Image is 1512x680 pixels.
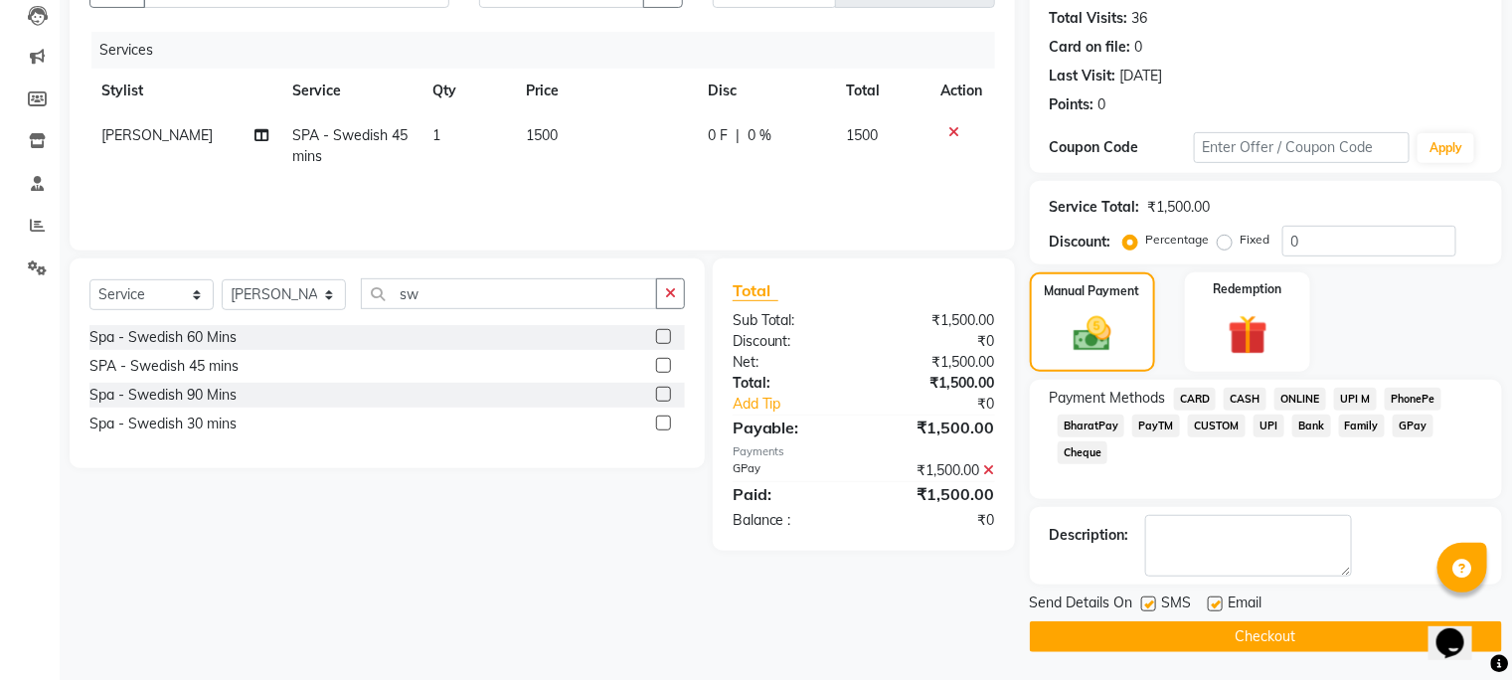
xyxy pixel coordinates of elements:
[1229,593,1262,617] span: Email
[89,69,280,113] th: Stylist
[89,327,237,348] div: Spa - Swedish 60 Mins
[1274,388,1326,411] span: ONLINE
[1058,415,1125,437] span: BharatPay
[718,331,864,352] div: Discount:
[1146,231,1210,249] label: Percentage
[1062,312,1123,356] img: _cash.svg
[708,125,728,146] span: 0 F
[1162,593,1192,617] span: SMS
[1030,593,1133,617] span: Send Details On
[1385,388,1441,411] span: PhonePe
[1428,600,1492,660] iframe: chat widget
[1050,37,1131,58] div: Card on file:
[718,352,864,373] div: Net:
[101,126,213,144] span: [PERSON_NAME]
[718,510,864,531] div: Balance :
[696,69,835,113] th: Disc
[1120,66,1163,86] div: [DATE]
[420,69,514,113] th: Qty
[1030,621,1502,652] button: Checkout
[718,460,864,481] div: GPay
[1098,94,1106,115] div: 0
[864,416,1010,439] div: ₹1,500.00
[1135,37,1143,58] div: 0
[1393,415,1433,437] span: GPay
[718,373,864,394] div: Total:
[718,482,864,506] div: Paid:
[718,416,864,439] div: Payable:
[1292,415,1331,437] span: Bank
[718,394,888,415] a: Add Tip
[1045,282,1140,300] label: Manual Payment
[526,126,558,144] span: 1500
[1132,415,1180,437] span: PayTM
[835,69,929,113] th: Total
[1241,231,1270,249] label: Fixed
[888,394,1009,415] div: ₹0
[89,385,237,406] div: Spa - Swedish 90 Mins
[1148,197,1211,218] div: ₹1,500.00
[1050,66,1116,86] div: Last Visit:
[847,126,879,144] span: 1500
[748,125,771,146] span: 0 %
[1132,8,1148,29] div: 36
[514,69,696,113] th: Price
[864,510,1010,531] div: ₹0
[1216,310,1280,360] img: _gift.svg
[1339,415,1386,437] span: Family
[864,310,1010,331] div: ₹1,500.00
[432,126,440,144] span: 1
[929,69,995,113] th: Action
[1050,137,1194,158] div: Coupon Code
[733,280,778,301] span: Total
[1050,197,1140,218] div: Service Total:
[864,460,1010,481] div: ₹1,500.00
[1050,8,1128,29] div: Total Visits:
[89,356,239,377] div: SPA - Swedish 45 mins
[91,32,1010,69] div: Services
[292,126,408,165] span: SPA - Swedish 45 mins
[1188,415,1246,437] span: CUSTOM
[1254,415,1284,437] span: UPI
[1334,388,1377,411] span: UPI M
[1050,94,1094,115] div: Points:
[733,443,995,460] div: Payments
[1418,133,1474,163] button: Apply
[1224,388,1266,411] span: CASH
[89,414,237,434] div: Spa - Swedish 30 mins
[280,69,420,113] th: Service
[718,310,864,331] div: Sub Total:
[1050,525,1129,546] div: Description:
[1214,280,1282,298] label: Redemption
[1174,388,1217,411] span: CARD
[864,352,1010,373] div: ₹1,500.00
[736,125,740,146] span: |
[864,373,1010,394] div: ₹1,500.00
[864,331,1010,352] div: ₹0
[1050,232,1111,253] div: Discount:
[1050,388,1166,409] span: Payment Methods
[864,482,1010,506] div: ₹1,500.00
[1058,441,1108,464] span: Cheque
[361,278,657,309] input: Search or Scan
[1194,132,1411,163] input: Enter Offer / Coupon Code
